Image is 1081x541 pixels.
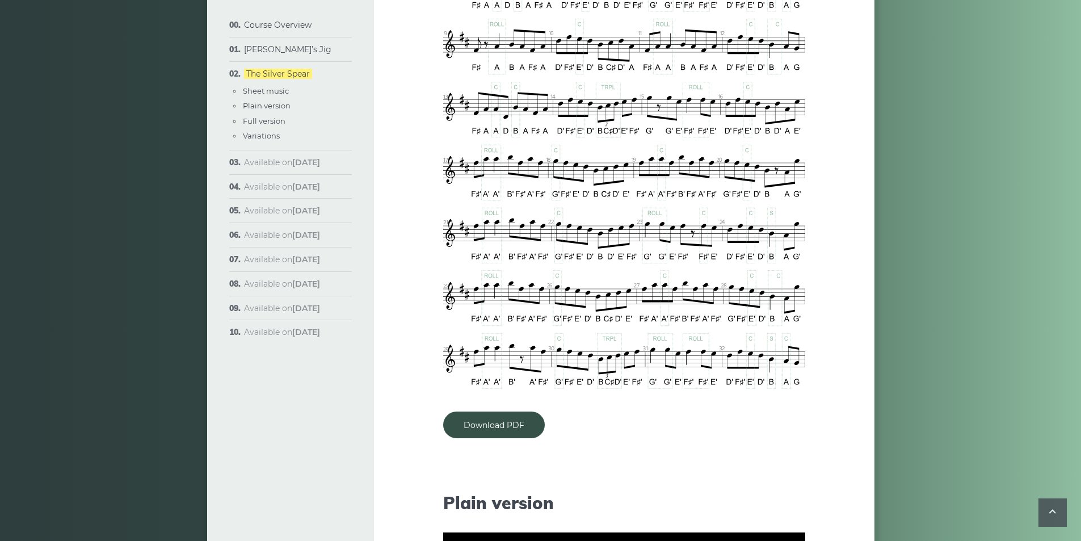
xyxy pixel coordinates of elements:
[292,303,320,313] strong: [DATE]
[244,303,320,313] span: Available on
[243,116,285,125] a: Full version
[244,327,320,337] span: Available on
[244,20,312,30] a: Course Overview
[443,493,805,513] h2: Plain version
[443,412,545,438] a: Download PDF
[292,157,320,167] strong: [DATE]
[244,206,320,216] span: Available on
[244,230,320,240] span: Available on
[292,279,320,289] strong: [DATE]
[243,101,291,110] a: Plain version
[292,182,320,192] strong: [DATE]
[292,230,320,240] strong: [DATE]
[244,182,320,192] span: Available on
[292,254,320,265] strong: [DATE]
[243,86,289,95] a: Sheet music
[244,254,320,265] span: Available on
[244,279,320,289] span: Available on
[292,206,320,216] strong: [DATE]
[244,157,320,167] span: Available on
[244,44,331,54] a: [PERSON_NAME]’s Jig
[244,69,312,79] a: The Silver Spear
[292,327,320,337] strong: [DATE]
[243,131,280,140] a: Variations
